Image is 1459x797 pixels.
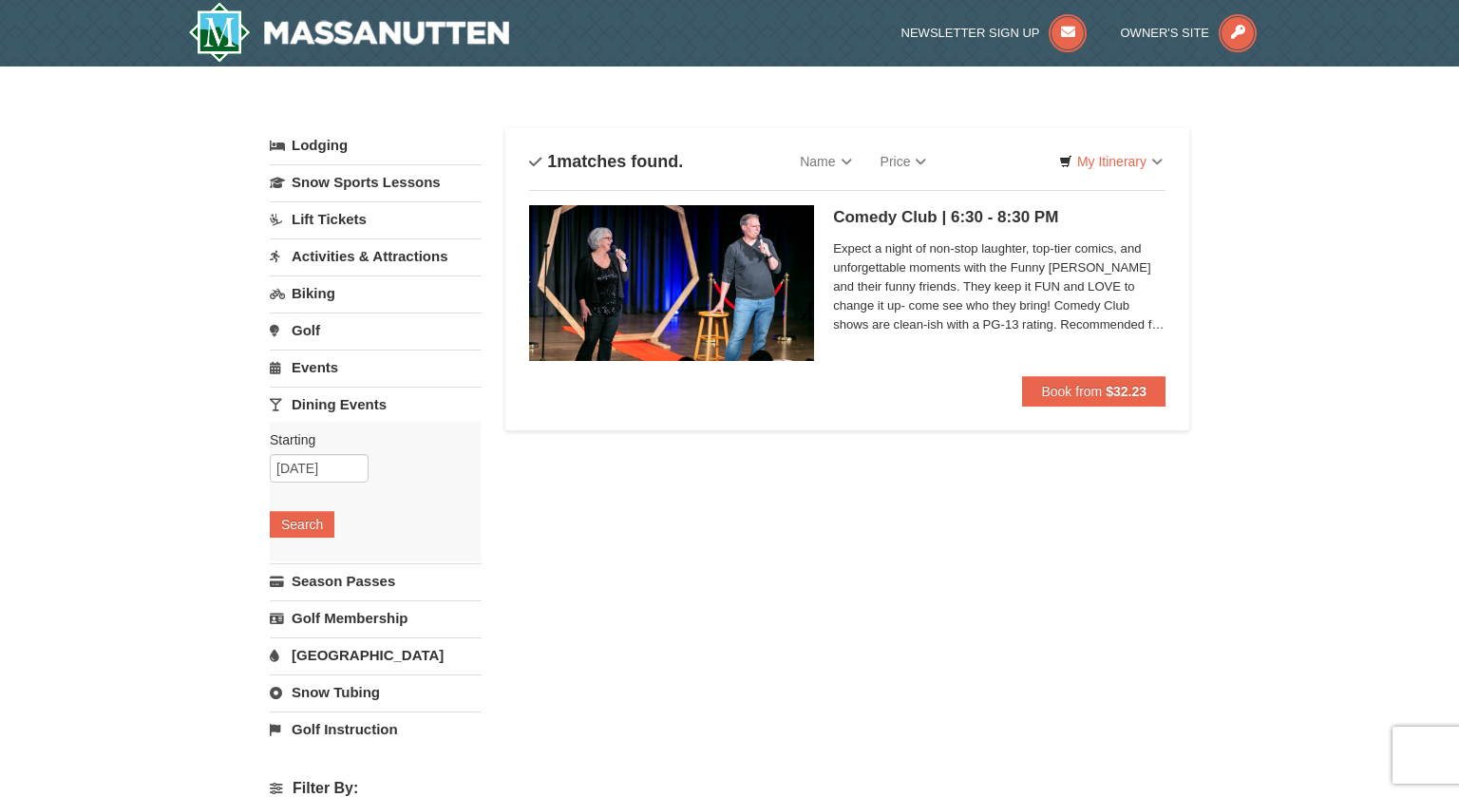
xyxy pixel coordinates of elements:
a: Events [270,350,482,385]
span: Expect a night of non-stop laughter, top-tier comics, and unforgettable moments with the Funny [P... [833,239,1165,334]
a: Season Passes [270,563,482,598]
a: Activities & Attractions [270,238,482,274]
img: Massanutten Resort Logo [188,2,509,63]
a: Snow Sports Lessons [270,164,482,199]
span: Owner's Site [1121,26,1210,40]
h5: Comedy Club | 6:30 - 8:30 PM [833,208,1165,227]
a: Name [786,142,865,180]
a: Lodging [270,128,482,162]
span: Newsletter Sign Up [901,26,1040,40]
button: Search [270,511,334,538]
label: Starting [270,430,467,449]
strong: $32.23 [1106,384,1146,399]
span: Book from [1041,384,1102,399]
span: 1 [547,152,557,171]
a: Golf [270,313,482,348]
a: Massanutten Resort [188,2,509,63]
img: 6619865-203-38763abd.jpg [529,205,814,361]
a: [GEOGRAPHIC_DATA] [270,637,482,673]
a: Biking [270,275,482,311]
a: Golf Membership [270,600,482,636]
a: My Itinerary [1047,147,1175,176]
a: Owner's Site [1121,26,1258,40]
h4: matches found. [529,152,683,171]
a: Golf Instruction [270,712,482,747]
a: Price [866,142,941,180]
h4: Filter By: [270,780,482,797]
a: Lift Tickets [270,201,482,237]
a: Newsletter Sign Up [901,26,1088,40]
button: Book from $32.23 [1022,376,1165,407]
a: Dining Events [270,387,482,422]
a: Snow Tubing [270,674,482,710]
